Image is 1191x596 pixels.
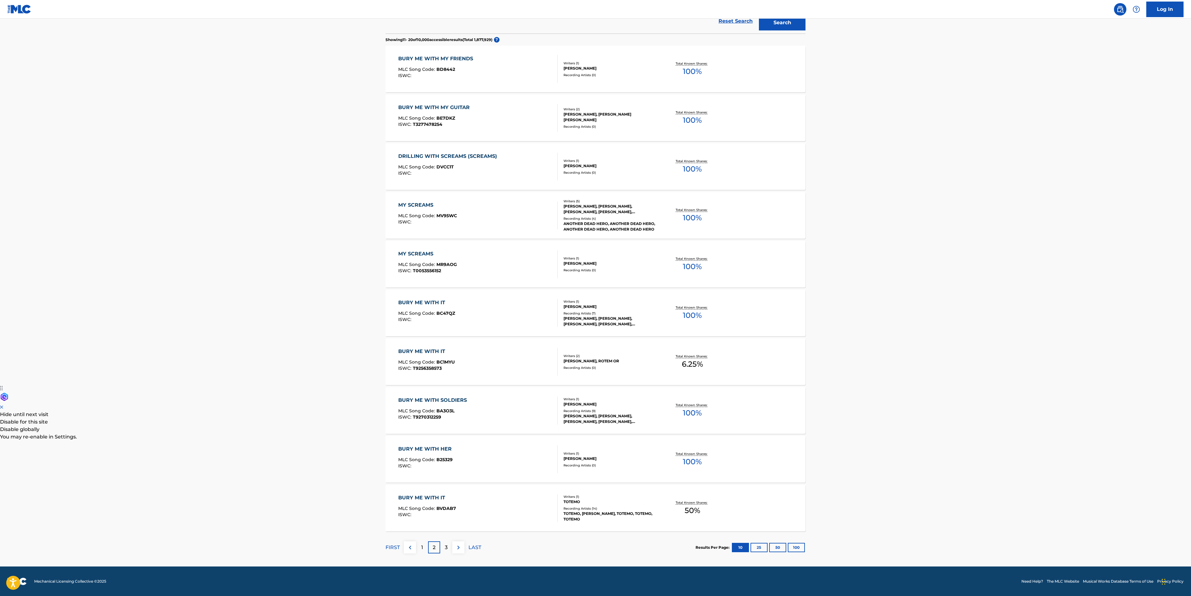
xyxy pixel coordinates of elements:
div: Help [1130,3,1143,16]
p: 2 [433,544,436,551]
a: BURY ME WITH MY GUITARMLC Song Code:BE7DKZISWC:T3277478254Writers (2)[PERSON_NAME], [PERSON_NAME]... [386,94,805,141]
span: 6.25 % [682,359,703,370]
span: MR9AOG [436,262,457,267]
span: 100 % [683,115,702,126]
p: LAST [468,544,481,551]
a: BURY ME WITH ITMLC Song Code:BC1MYUISWC:T9256358573Writers (2)[PERSON_NAME], ROTEM ORRecording Ar... [386,338,805,385]
span: BC47QZ [436,310,455,316]
button: Search [759,15,805,30]
p: 1 [421,544,423,551]
a: Public Search [1114,3,1126,16]
p: Total Known Shares: [676,256,709,261]
span: ISWC : [398,512,413,517]
p: FIRST [386,544,400,551]
div: Recording Artists ( 14 ) [564,506,657,511]
span: MLC Song Code : [398,310,436,316]
span: 100 % [683,261,702,272]
span: ISWC : [398,268,413,273]
div: Recording Artists ( 4 ) [564,216,657,221]
div: TOTEMO [564,499,657,505]
a: DRILLING WITH SCREAMS (SCREAMS)MLC Song Code:DVCC1TISWC:Writers (1)[PERSON_NAME]Recording Artists... [386,143,805,190]
p: Results Per Page: [696,545,731,550]
div: Writers ( 2 ) [564,107,657,112]
a: BURY ME WITH HERMLC Song Code:B25329ISWC:Writers (1)[PERSON_NAME]Recording Artists (0)Total Known... [386,436,805,483]
span: T9256358573 [413,365,442,371]
div: BURY ME WITH IT [398,299,455,306]
div: ANOTHER DEAD HERO, ANOTHER DEAD HERO, ANOTHER DEAD HERO, ANOTHER DEAD HERO [564,221,657,232]
span: MLC Song Code : [398,213,436,218]
img: logo [7,578,27,585]
div: Recording Artists ( 0 ) [564,124,657,129]
span: ISWC : [398,463,413,469]
span: 100 % [683,456,702,467]
span: MLC Song Code : [398,115,436,121]
p: Total Known Shares: [676,61,709,66]
div: Writers ( 2 ) [564,354,657,358]
img: search [1116,6,1124,13]
div: BURY ME WITH IT [398,348,455,355]
span: ISWC : [398,73,413,78]
a: BURY ME WITH ITMLC Song Code:BC47QZISWC:Writers (1)[PERSON_NAME]Recording Artists (7)[PERSON_NAME... [386,290,805,336]
a: BURY ME WITH MY FRIENDSMLC Song Code:BD8442ISWC:Writers (1)[PERSON_NAME]Recording Artists (0)Tota... [386,46,805,92]
button: 100 [788,543,805,552]
div: [PERSON_NAME] [564,66,657,71]
div: [PERSON_NAME], [PERSON_NAME] [PERSON_NAME] [564,112,657,123]
p: Total Known Shares: [676,354,709,359]
div: Chat Widget [1160,566,1191,596]
div: Writers ( 1 ) [564,451,657,456]
p: 3 [445,544,448,551]
div: BURY ME WITH HER [398,445,455,453]
div: BURY ME WITH MY FRIENDS [398,55,476,62]
span: MLC Song Code : [398,457,436,462]
span: MLC Song Code : [398,66,436,72]
div: Recording Artists ( 0 ) [564,268,657,273]
img: right [455,544,462,551]
a: MY SCREAMSMLC Song Code:MR9AOGISWC:T0053556152Writers (1)[PERSON_NAME]Recording Artists (0)Total ... [386,241,805,287]
span: MV95WC [436,213,457,218]
span: 100 % [683,66,702,77]
a: MY SCREAMSMLC Song Code:MV95WCISWC:Writers (5)[PERSON_NAME], [PERSON_NAME], [PERSON_NAME], [PERSO... [386,192,805,239]
a: Need Help? [1021,579,1043,584]
div: BURY ME WITH MY GUITAR [398,104,473,111]
div: Writers ( 1 ) [564,61,657,66]
span: ISWC : [398,121,413,127]
div: MY SCREAMS [398,201,457,209]
span: T0053556152 [413,268,441,273]
span: MLC Song Code : [398,506,436,511]
button: 50 [769,543,786,552]
div: [PERSON_NAME], [PERSON_NAME], [PERSON_NAME], [PERSON_NAME], [PERSON_NAME] [564,204,657,215]
span: BVDAB7 [436,506,456,511]
a: The MLC Website [1047,579,1079,584]
div: [PERSON_NAME] [564,261,657,266]
div: DRILLING WITH SCREAMS (SCREAMS) [398,153,500,160]
span: ISWC : [398,317,413,322]
div: [PERSON_NAME], ROTEM OR [564,358,657,364]
span: B25329 [436,457,453,462]
span: MLC Song Code : [398,359,436,365]
p: Total Known Shares: [676,500,709,505]
div: Writers ( 1 ) [564,256,657,261]
a: Reset Search [715,14,756,28]
p: Showing 11 - 20 of 10,000 accessible results (Total 1,877,929 ) [386,37,492,43]
div: BURY ME WITH IT [398,494,456,502]
span: ? [494,37,500,43]
span: BD8442 [436,66,455,72]
p: Total Known Shares: [676,305,709,310]
div: Recording Artists ( 7 ) [564,311,657,316]
div: [PERSON_NAME], [PERSON_NAME], [PERSON_NAME], [PERSON_NAME], [PERSON_NAME] [564,316,657,327]
span: 100 % [683,163,702,175]
div: Recording Artists ( 0 ) [564,365,657,370]
div: TOTEMO, [PERSON_NAME], TOTEMO, TOTEMO, TOTEMO [564,511,657,522]
a: Musical Works Database Terms of Use [1083,579,1153,584]
div: Writers ( 1 ) [564,158,657,163]
span: DVCC1T [436,164,454,170]
span: 100 % [683,212,702,223]
span: 100 % [683,310,702,321]
button: 25 [751,543,768,552]
div: Recording Artists ( 0 ) [564,170,657,175]
span: BC1MYU [436,359,455,365]
p: Total Known Shares: [676,452,709,456]
img: left [406,544,414,551]
p: Total Known Shares: [676,159,709,163]
div: [PERSON_NAME] [564,304,657,309]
